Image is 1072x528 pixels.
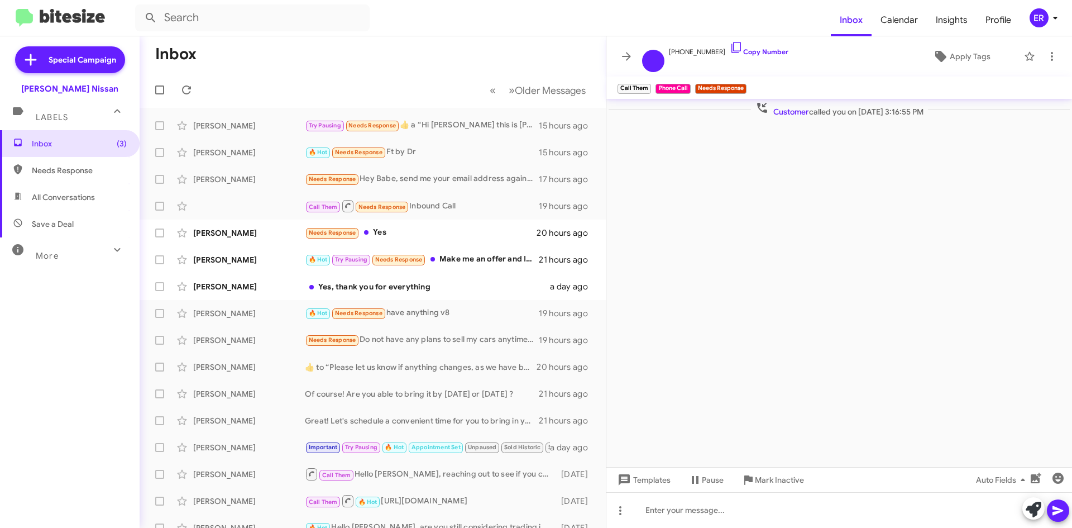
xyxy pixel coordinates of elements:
a: Inbox [831,4,872,36]
div: [DATE] [556,469,597,480]
div: Of course! Are you able to bring it by [DATE] or [DATE] ? [305,388,539,399]
span: 🔥 Hot [309,149,328,156]
div: 21 hours ago [539,254,597,265]
span: Call Them [309,203,338,211]
a: Insights [927,4,977,36]
div: ​👍​ to “ Please let us know if anything changes, as we have been buying vehicles aggressively, an... [305,361,537,373]
div: 20 hours ago [537,361,597,373]
div: Great! Let's schedule a convenient time for you to bring in your Sentra so we can evaluate it. Wh... [305,415,539,426]
div: Inbound Call [305,199,539,213]
div: Hi, I traded it in due to oil issues [305,441,550,454]
button: Templates [606,470,679,490]
div: 15 hours ago [539,120,597,131]
div: 15 hours ago [539,147,597,158]
span: Needs Response [335,149,382,156]
span: Call Them [309,498,338,506]
div: [PERSON_NAME] [193,254,305,265]
div: [PERSON_NAME] Nissan [21,83,118,94]
nav: Page navigation example [484,79,592,102]
button: Mark Inactive [733,470,813,490]
button: Next [502,79,592,102]
span: Templates [615,470,671,490]
span: Needs Response [348,122,396,129]
span: Try Pausing [345,444,377,451]
span: [PHONE_NUMBER] [669,41,788,58]
span: » [509,83,515,97]
a: Copy Number [730,47,788,56]
span: Important [309,444,338,451]
span: Auto Fields [976,470,1030,490]
input: Search [135,4,370,31]
small: Call Them [618,84,651,94]
div: 21 hours ago [539,388,597,399]
span: Unpaused [468,444,497,451]
button: Previous [483,79,502,102]
div: [PERSON_NAME] [193,469,305,480]
span: Pause [702,470,724,490]
span: Sold Responded Historic [548,444,619,451]
div: Hey Babe, send me your email address again. I am at Geek Squad, they believe I have a problem [305,173,539,185]
div: [PERSON_NAME] [193,388,305,399]
div: [PERSON_NAME] [193,361,305,373]
div: [PERSON_NAME] [193,174,305,185]
button: ER [1020,8,1060,27]
span: « [490,83,496,97]
span: Needs Response [309,229,356,236]
div: 19 hours ago [539,335,597,346]
div: Hello [PERSON_NAME], reaching out to see if you can make it by [DATE] or [DATE] with your 2014 tr... [305,467,556,481]
div: [PERSON_NAME] [193,120,305,131]
a: Special Campaign [15,46,125,73]
span: Needs Response [309,336,356,344]
div: [PERSON_NAME] [193,415,305,426]
span: (3) [117,138,127,149]
div: [PERSON_NAME] [193,227,305,239]
button: Auto Fields [967,470,1038,490]
span: 🔥 Hot [385,444,404,451]
span: 🔥 Hot [358,498,377,506]
span: Try Pausing [335,256,367,263]
div: a day ago [550,442,597,453]
div: Yes [305,226,537,239]
div: [URL][DOMAIN_NAME] [305,494,556,508]
div: [PERSON_NAME] [193,147,305,158]
small: Phone Call [655,84,690,94]
div: Do not have any plans to sell my cars anytime in the next few years. [305,334,539,346]
span: Needs Response [32,165,127,176]
span: Customer [773,107,809,117]
small: Needs Response [695,84,746,94]
span: All Conversations [32,192,95,203]
a: Profile [977,4,1020,36]
span: Needs Response [309,175,356,183]
div: 21 hours ago [539,415,597,426]
div: ER [1030,8,1049,27]
div: 19 hours ago [539,308,597,319]
div: [PERSON_NAME] [193,496,305,507]
div: 17 hours ago [539,174,597,185]
span: More [36,251,59,261]
div: 19 hours ago [539,201,597,212]
span: Save a Deal [32,218,74,230]
span: called you on [DATE] 3:16:55 PM [751,101,928,117]
span: Try Pausing [309,122,341,129]
h1: Inbox [155,45,197,63]
div: Make me an offer and I'll let you know if I'm interested, okay? [305,253,539,266]
span: Inbox [32,138,127,149]
span: Needs Response [375,256,423,263]
span: Needs Response [358,203,406,211]
div: [PERSON_NAME] [193,335,305,346]
span: Labels [36,112,68,122]
div: 20 hours ago [537,227,597,239]
span: Older Messages [515,84,586,97]
div: Ft by Dr [305,146,539,159]
span: Needs Response [335,310,382,317]
div: [PERSON_NAME] [193,308,305,319]
span: Sold Historic [504,444,541,451]
a: Calendar [872,4,927,36]
span: Appointment Set [411,444,461,451]
div: [PERSON_NAME] [193,281,305,292]
div: have anything v8 [305,307,539,320]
